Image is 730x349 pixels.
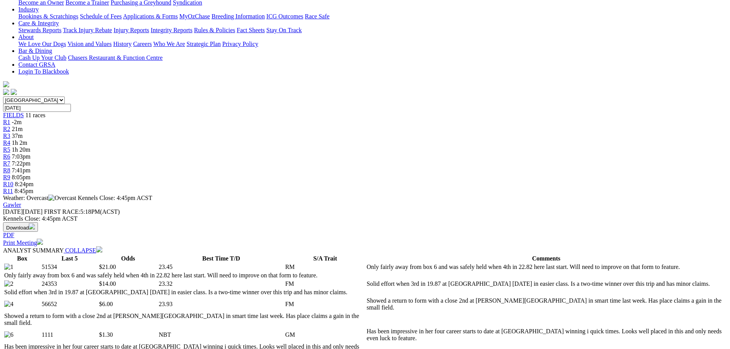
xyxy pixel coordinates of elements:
a: Who We Are [153,41,185,47]
span: $14.00 [99,280,116,287]
td: 24353 [41,280,98,288]
div: Kennels Close: 4:45pm ACST [3,215,727,222]
a: ICG Outcomes [266,13,303,20]
img: 2 [4,280,13,287]
span: 11 races [25,112,45,118]
span: $21.00 [99,264,116,270]
span: [DATE] [3,208,23,215]
a: Integrity Reports [151,27,192,33]
td: 51534 [41,263,98,271]
th: Comments [366,255,726,262]
a: Vision and Values [67,41,112,47]
a: PDF [3,232,14,238]
div: Industry [18,13,727,20]
img: printer.svg [37,239,43,245]
th: Box [4,255,41,262]
img: 4 [4,301,13,308]
a: Track Injury Rebate [63,27,112,33]
input: Select date [3,104,71,112]
div: Download [3,232,727,239]
th: Odds [98,255,157,262]
a: R2 [3,126,10,132]
img: download.svg [29,223,35,229]
button: Download [3,222,38,232]
img: logo-grsa-white.png [3,81,9,87]
a: Privacy Policy [222,41,258,47]
td: Solid effort when 3rd in 19.87 at [GEOGRAPHIC_DATA] [DATE] in easier class. Is a two-time winner ... [366,280,726,288]
span: 1h 20m [12,146,30,153]
div: Care & Integrity [18,27,727,34]
td: NBT [158,328,284,342]
a: Rules & Policies [194,27,235,33]
a: Chasers Restaurant & Function Centre [68,54,162,61]
td: Only fairly away from box 6 and was safely held when 4th in 22.82 here last start. Will need to i... [366,263,726,271]
a: FIELDS [3,112,24,118]
a: Fact Sheets [237,27,265,33]
a: R7 [3,160,10,167]
span: Kennels Close: 4:45pm ACST [78,195,152,201]
td: FM [285,280,366,288]
a: Care & Integrity [18,20,59,26]
a: Breeding Information [212,13,265,20]
td: Showed a return to form with a close 2nd at [PERSON_NAME][GEOGRAPHIC_DATA] in smart time last wee... [4,312,366,327]
a: R6 [3,153,10,160]
td: RM [285,263,366,271]
a: Contact GRSA [18,61,55,68]
a: Print Meeting [3,239,43,246]
div: Bar & Dining [18,54,727,61]
span: R5 [3,146,10,153]
span: -2m [12,119,22,125]
div: About [18,41,727,48]
span: [DATE] [3,208,43,215]
td: 23.45 [158,263,284,271]
span: 1h 2m [12,139,27,146]
span: 8:05pm [12,174,31,180]
th: Best Time T/D [158,255,284,262]
span: FIRST RACE: [44,208,80,215]
a: R9 [3,174,10,180]
span: 7:41pm [12,167,31,174]
img: twitter.svg [11,89,17,95]
td: 23.93 [158,297,284,311]
a: Bar & Dining [18,48,52,54]
span: 8:24pm [15,181,34,187]
span: $6.00 [99,301,113,307]
a: COLLAPSE [64,247,102,254]
span: 7:03pm [12,153,31,160]
a: R4 [3,139,10,146]
a: Stewards Reports [18,27,61,33]
span: $1.30 [99,331,113,338]
a: Login To Blackbook [18,68,69,75]
a: Schedule of Fees [80,13,121,20]
img: Overcast [48,195,76,202]
td: Only fairly away from box 6 and was safely held when 4th in 22.82 here last start. Will need to i... [4,272,366,279]
img: chevron-down-white.svg [96,246,102,252]
td: Has been impressive in her four career starts to date at [GEOGRAPHIC_DATA] winning i quick times.... [366,328,726,342]
span: 5:18PM(ACST) [44,208,120,215]
a: History [113,41,131,47]
a: Applications & Forms [123,13,178,20]
a: Strategic Plan [187,41,221,47]
span: 37m [12,133,23,139]
a: We Love Our Dogs [18,41,66,47]
th: S/A Trait [285,255,366,262]
td: 1111 [41,328,98,342]
a: Stay On Track [266,27,302,33]
span: 7:22pm [12,160,31,167]
span: 21m [12,126,23,132]
th: Last 5 [41,255,98,262]
td: FM [285,297,366,311]
a: R10 [3,181,13,187]
a: R8 [3,167,10,174]
a: R1 [3,119,10,125]
div: ANALYST SUMMARY [3,246,727,254]
a: R11 [3,188,13,194]
a: Careers [133,41,152,47]
a: Industry [18,6,39,13]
